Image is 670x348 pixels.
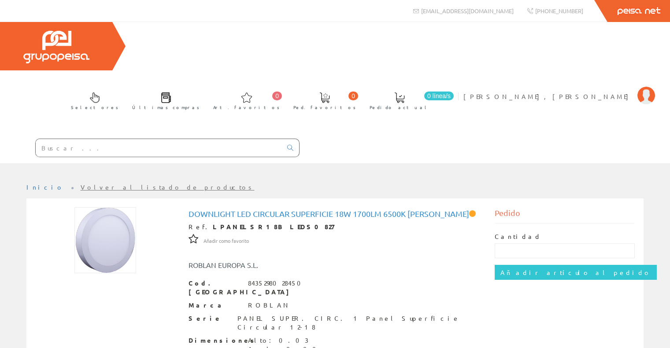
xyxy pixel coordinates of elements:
[189,301,241,310] span: Marca
[23,31,89,63] img: Grupo Peisa
[495,232,541,241] label: Cantidad
[348,92,358,100] span: 0
[204,238,249,245] span: Añadir como favorito
[248,301,290,310] div: ROBLAN
[424,92,454,100] span: 0 línea/s
[182,260,361,270] div: ROBLAN EUROPA S.L.
[213,223,334,231] strong: LPANELSR18B LEDS0827
[248,336,336,345] div: Alto: 0.03
[370,103,429,112] span: Pedido actual
[237,314,482,332] div: PANEL SUPER. CIRC. 1 Panel Superficie Circular 12-18
[189,314,231,323] span: Serie
[189,336,241,345] span: Dimensiones
[74,207,137,273] img: Foto artículo Downlight led circular superficie 18w 1700lm 6500k blanco (140.7x150)
[213,103,280,112] span: Art. favoritos
[189,279,241,297] span: Cod. [GEOGRAPHIC_DATA]
[495,265,657,280] input: Añadir artículo al pedido
[421,7,514,15] span: [EMAIL_ADDRESS][DOMAIN_NAME]
[293,103,356,112] span: Ped. favoritos
[463,85,655,93] a: [PERSON_NAME], [PERSON_NAME]
[204,236,249,244] a: Añadir como favorito
[535,7,583,15] span: [PHONE_NUMBER]
[495,207,635,223] div: Pedido
[36,139,282,157] input: Buscar ...
[123,85,204,115] a: Últimas compras
[132,103,200,112] span: Últimas compras
[71,103,118,112] span: Selectores
[189,223,482,231] div: Ref.
[81,183,255,191] a: Volver al listado de productos
[248,279,306,288] div: 8435298028450
[26,183,64,191] a: Inicio
[272,92,282,100] span: 0
[189,209,482,218] h1: Downlight led circular superficie 18w 1700lm 6500k [PERSON_NAME]
[62,85,123,115] a: Selectores
[463,92,633,101] span: [PERSON_NAME], [PERSON_NAME]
